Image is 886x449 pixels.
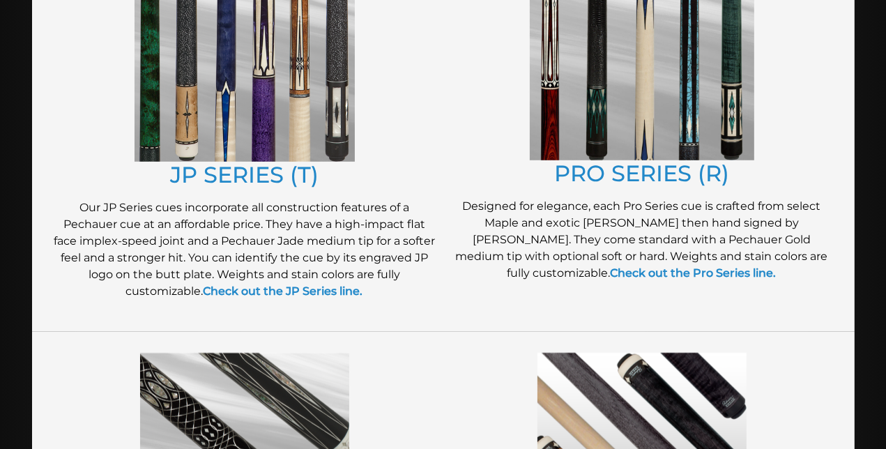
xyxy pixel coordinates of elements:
[204,284,363,298] a: Check out the JP Series line.
[554,160,729,187] a: PRO SERIES (R)
[53,199,436,300] p: Our JP Series cues incorporate all construction features of a Pechauer cue at an affordable price...
[611,266,777,280] a: Check out the Pro Series line.
[170,161,319,188] a: JP SERIES (T)
[450,198,834,282] p: Designed for elegance, each Pro Series cue is crafted from select Maple and exotic [PERSON_NAME] ...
